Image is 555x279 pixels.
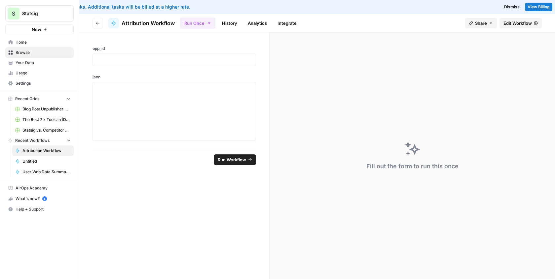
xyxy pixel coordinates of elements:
a: History [218,18,241,28]
a: Usage [5,68,74,78]
a: AirOps Academy [5,183,74,193]
button: Recent Workflows [5,136,74,145]
span: Edit Workflow [503,20,532,26]
button: Recent Grids [5,94,74,104]
span: Blog Post Unpublisher Grid (master) [22,106,71,112]
span: Browse [16,50,71,56]
button: Share [465,18,497,28]
label: opp_id [92,46,256,52]
a: Attribution Workflow [12,145,74,156]
a: 5 [42,196,47,201]
span: Home [16,39,71,45]
a: Edit Workflow [499,18,542,28]
span: Recent Grids [15,96,39,102]
a: Attribution Workflow [108,18,175,28]
button: Run Workflow [214,154,256,165]
div: You've used your included tasks. Additional tasks will be billed at a higher rate. [5,4,345,10]
div: Fill out the form to run this once [366,162,459,171]
a: Browse [5,47,74,58]
a: View Billing [525,3,552,11]
button: Run Once [180,18,215,29]
span: Statsig vs. Competitor v2 Grid [22,127,71,133]
button: What's new? 5 [5,193,74,204]
span: S [12,10,15,18]
a: Integrate [274,18,301,28]
span: The Best 7 x Tools in [DATE] Grid [22,117,71,123]
span: New [32,26,41,33]
span: Untitled [22,158,71,164]
span: Run Workflow [218,156,246,163]
button: Help + Support [5,204,74,215]
span: Recent Workflows [15,138,50,143]
span: Help + Support [16,206,71,212]
a: Blog Post Unpublisher Grid (master) [12,104,74,114]
span: Your Data [16,60,71,66]
a: User Web Data Summarization [12,167,74,177]
span: AirOps Academy [16,185,71,191]
span: Attribution Workflow [22,148,71,154]
span: User Web Data Summarization [22,169,71,175]
span: Statsig [22,10,62,17]
label: json [92,74,256,80]
span: Attribution Workflow [122,19,175,27]
a: Analytics [244,18,271,28]
button: New [5,24,74,34]
span: Dismiss [504,4,520,10]
a: Untitled [12,156,74,167]
text: 5 [44,197,45,200]
span: Share [475,20,487,26]
a: Statsig vs. Competitor v2 Grid [12,125,74,136]
button: Workspace: Statsig [5,5,74,22]
a: Settings [5,78,74,89]
a: Home [5,37,74,48]
span: View Billing [528,4,550,10]
div: What's new? [6,194,73,204]
a: The Best 7 x Tools in [DATE] Grid [12,114,74,125]
span: Settings [16,80,71,86]
button: Dismiss [501,3,522,11]
a: Your Data [5,58,74,68]
span: Usage [16,70,71,76]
